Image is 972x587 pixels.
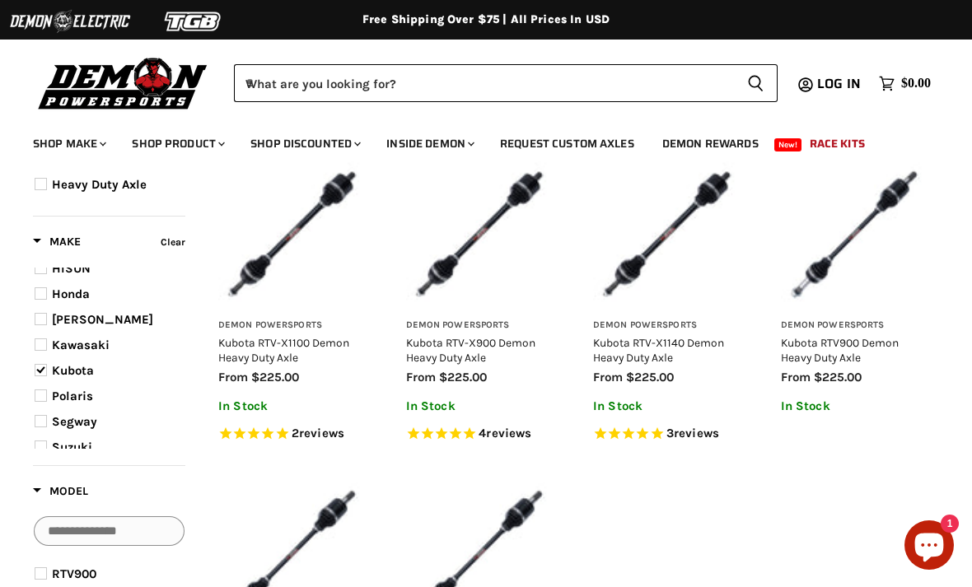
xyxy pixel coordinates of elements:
[8,6,132,37] img: Demon Electric Logo 2
[479,426,531,440] span: 4 reviews
[810,77,871,91] a: Log in
[251,370,299,384] span: $225.00
[901,76,931,91] span: $0.00
[52,566,96,581] span: RTV900
[218,319,365,332] h3: Demon Powersports
[52,261,91,276] span: HISUN
[666,426,719,440] span: 3 reviews
[488,127,647,161] a: Request Custom Axles
[593,161,740,308] img: Kubota RTV-X1140 Demon Heavy Duty Axle
[33,235,81,249] span: Make
[132,6,255,37] img: TGB Logo 2
[781,336,899,364] a: Kubota RTV900 Demon Heavy Duty Axle
[33,54,213,112] img: Demon Powersports
[234,64,734,102] input: When autocomplete results are available use up and down arrows to review and enter to select
[33,234,81,254] button: Filter by Make
[406,319,553,332] h3: Demon Powersports
[21,120,927,161] ul: Main menu
[406,161,553,308] img: Kubota RTV-X900 Demon Heavy Duty Axle
[781,319,928,332] h3: Demon Powersports
[674,426,719,440] span: reviews
[593,426,740,443] span: Rated 5.0 out of 5 stars 3 reviews
[157,233,185,255] button: Clear filter by Make
[218,426,365,443] span: Rated 5.0 out of 5 stars 2 reviews
[218,161,365,308] img: Kubota RTV-X1100 Demon Heavy Duty Axle
[797,127,877,161] a: Race Kits
[52,338,110,352] span: Kawasaki
[299,426,344,440] span: reviews
[900,520,959,574] inbox-online-store-chat: Shopify online store chat
[34,516,185,546] input: Search Options
[52,363,94,378] span: Kubota
[774,138,802,151] span: New!
[781,399,928,413] p: In Stock
[817,73,861,94] span: Log in
[593,399,740,413] p: In Stock
[593,336,724,364] a: Kubota RTV-X1140 Demon Heavy Duty Axle
[439,370,487,384] span: $225.00
[52,177,147,192] span: Heavy Duty Axle
[52,440,92,454] span: Suzuki
[781,161,928,308] img: Kubota RTV900 Demon Heavy Duty Axle
[238,127,371,161] a: Shop Discounted
[119,127,235,161] a: Shop Product
[406,399,553,413] p: In Stock
[52,389,93,403] span: Polaris
[21,127,116,161] a: Shop Make
[33,484,88,498] span: Model
[292,426,344,440] span: 2 reviews
[52,287,90,301] span: Honda
[218,336,349,364] a: Kubota RTV-X1100 Demon Heavy Duty Axle
[593,370,623,384] span: from
[650,127,771,161] a: Demon Rewards
[871,72,939,96] a: $0.00
[33,483,88,504] button: Filter by Model
[406,426,553,443] span: Rated 5.0 out of 5 stars 4 reviews
[734,64,778,102] button: Search
[626,370,674,384] span: $225.00
[781,370,811,384] span: from
[406,370,436,384] span: from
[486,426,531,440] span: reviews
[218,399,365,413] p: In Stock
[406,336,535,364] a: Kubota RTV-X900 Demon Heavy Duty Axle
[814,370,862,384] span: $225.00
[52,414,97,429] span: Segway
[374,127,484,161] a: Inside Demon
[52,312,153,327] span: [PERSON_NAME]
[593,319,740,332] h3: Demon Powersports
[234,64,778,102] form: Product
[218,370,248,384] span: from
